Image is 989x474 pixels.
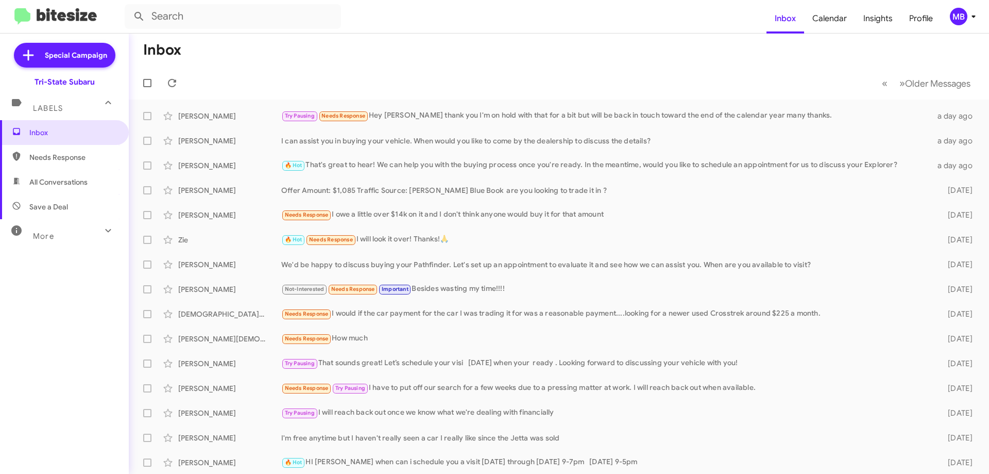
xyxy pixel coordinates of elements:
[29,152,117,162] span: Needs Response
[178,408,281,418] div: [PERSON_NAME]
[178,235,281,245] div: Zie
[281,283,931,295] div: Besides wasting my time!!!!
[931,284,981,295] div: [DATE]
[285,385,329,391] span: Needs Response
[876,73,894,94] button: Previous
[931,383,981,394] div: [DATE]
[29,127,117,138] span: Inbox
[178,433,281,443] div: [PERSON_NAME]
[899,77,905,90] span: »
[382,286,408,292] span: Important
[855,4,901,34] a: Insights
[931,408,981,418] div: [DATE]
[281,382,931,394] div: I have to put off our search for a few weeks due to a pressing matter at work. I will reach back ...
[281,110,931,122] div: Hey [PERSON_NAME] thank you I'm on hold with that for a bit but will be back in touch toward the ...
[893,73,977,94] button: Next
[281,333,931,345] div: How much
[931,334,981,344] div: [DATE]
[35,77,95,87] div: Tri-State Subaru
[178,210,281,220] div: [PERSON_NAME]
[281,357,931,369] div: That sounds great! Let’s schedule your visi [DATE] when your ready . Looking forward to discussin...
[285,236,302,243] span: 🔥 Hot
[285,211,329,218] span: Needs Response
[281,185,931,195] div: Offer Amount: $1,085 Traffic Source: [PERSON_NAME] Blue Book are you looking to trade it in ?
[178,383,281,394] div: [PERSON_NAME]
[309,236,353,243] span: Needs Response
[931,136,981,146] div: a day ago
[931,160,981,171] div: a day ago
[285,112,315,119] span: Try Pausing
[178,259,281,270] div: [PERSON_NAME]
[281,259,931,270] div: We'd be happy to discuss buying your Pathfinder. Let's set up an appointment to evaluate it and s...
[285,335,329,342] span: Needs Response
[281,136,931,146] div: I can assist you in buying your vehicle. When would you like to come by the dealership to discuss...
[33,104,63,113] span: Labels
[281,159,931,171] div: That's great to hear! We can help you with the buying process once you're ready. In the meantime,...
[178,457,281,468] div: [PERSON_NAME]
[178,136,281,146] div: [PERSON_NAME]
[931,259,981,270] div: [DATE]
[178,309,281,319] div: [DEMOGRAPHIC_DATA][PERSON_NAME]
[931,457,981,468] div: [DATE]
[281,456,931,468] div: HI [PERSON_NAME] when can i schedule you a visit [DATE] through [DATE] 9-7pm [DATE] 9-5pm
[14,43,115,68] a: Special Campaign
[804,4,855,34] a: Calendar
[931,235,981,245] div: [DATE]
[882,77,888,90] span: «
[931,185,981,195] div: [DATE]
[281,407,931,419] div: I will reach back out once we know what we're dealing with financially
[931,358,981,369] div: [DATE]
[29,202,68,212] span: Save a Deal
[143,42,181,58] h1: Inbox
[285,162,302,169] span: 🔥 Hot
[901,4,941,34] a: Profile
[931,210,981,220] div: [DATE]
[285,286,325,292] span: Not-Interested
[178,284,281,295] div: [PERSON_NAME]
[331,286,375,292] span: Needs Response
[766,4,804,34] a: Inbox
[876,73,977,94] nav: Page navigation example
[178,185,281,195] div: [PERSON_NAME]
[905,78,970,89] span: Older Messages
[941,8,978,25] button: MB
[931,111,981,121] div: a day ago
[285,459,302,466] span: 🔥 Hot
[321,112,365,119] span: Needs Response
[178,111,281,121] div: [PERSON_NAME]
[285,410,315,416] span: Try Pausing
[178,334,281,344] div: [PERSON_NAME][DEMOGRAPHIC_DATA]
[281,209,931,221] div: I owe a little over $14k on it and I don't think anyone would buy it for that amount
[125,4,341,29] input: Search
[281,308,931,320] div: I would if the car payment for the car I was trading it for was a reasonable payment....looking f...
[33,232,54,241] span: More
[281,433,931,443] div: I'm free anytime but I haven't really seen a car I really like since the Jetta was sold
[335,385,365,391] span: Try Pausing
[29,177,88,187] span: All Conversations
[931,433,981,443] div: [DATE]
[285,310,329,317] span: Needs Response
[178,358,281,369] div: [PERSON_NAME]
[178,160,281,171] div: [PERSON_NAME]
[45,50,107,60] span: Special Campaign
[931,309,981,319] div: [DATE]
[281,234,931,246] div: I will look it over! Thanks!🙏
[285,360,315,367] span: Try Pausing
[950,8,967,25] div: MB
